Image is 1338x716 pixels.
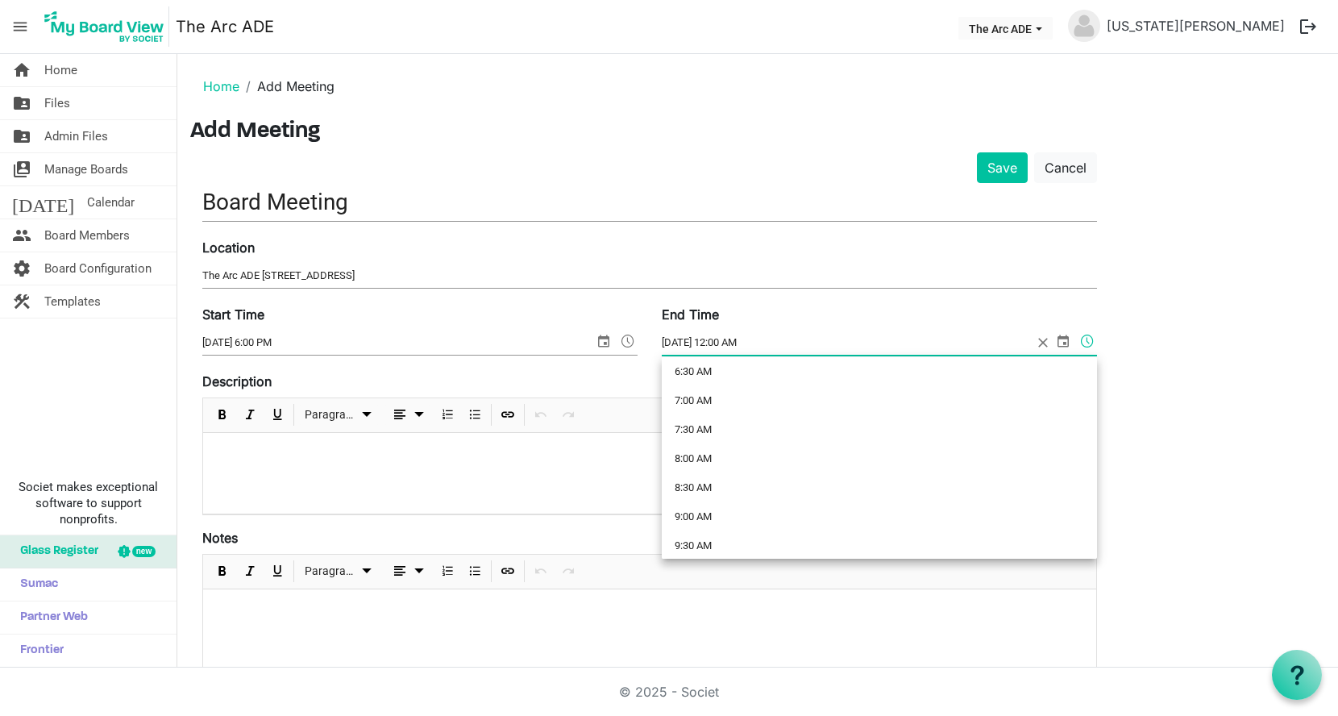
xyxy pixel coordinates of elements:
div: Bulleted List [461,398,488,432]
div: new [132,546,156,557]
span: close [1033,331,1053,355]
button: Italic [239,561,260,581]
div: Alignments [381,398,434,432]
h3: Add Meeting [190,119,1325,146]
span: Paragraph [305,561,357,581]
li: 7:30 AM [662,415,1097,444]
button: logout [1291,10,1325,44]
span: Admin Files [44,120,108,152]
input: Title [202,183,1097,221]
label: End Time [662,305,719,324]
span: Manage Boards [44,153,128,185]
label: Notes [202,528,238,547]
div: Underline [264,555,291,589]
div: Numbered List [434,398,461,432]
button: Underline [266,561,288,581]
span: Societ makes exceptional software to support nonprofits. [7,479,169,527]
div: Alignments [381,555,434,589]
label: Description [202,372,272,391]
div: Bold [209,398,236,432]
li: Add Meeting [239,77,334,96]
div: Numbered List [434,555,461,589]
button: dropdownbutton [384,405,431,425]
a: Home [203,78,239,94]
div: Insert Link [494,555,521,589]
button: Italic [239,405,260,425]
span: menu [5,11,35,42]
img: My Board View Logo [39,6,169,47]
button: Paragraph dropdownbutton [299,405,379,425]
a: The Arc ADE [176,10,274,43]
li: 6:30 AM [662,357,1097,386]
label: Start Time [202,305,264,324]
span: Glass Register [12,535,98,568]
span: select [1053,331,1073,352]
div: Insert Link [494,398,521,432]
div: Bulleted List [461,555,488,589]
span: home [12,54,31,86]
button: Numbered List [436,561,458,581]
button: Bold [211,561,233,581]
span: Home [44,54,77,86]
button: The Arc ADE dropdownbutton [958,17,1053,40]
button: Paragraph dropdownbutton [299,561,379,581]
span: construction [12,285,31,318]
span: select [594,331,613,352]
span: Files [44,87,70,119]
li: 9:30 AM [662,531,1097,560]
a: [US_STATE][PERSON_NAME] [1100,10,1291,42]
button: dropdownbutton [384,561,431,581]
a: Cancel [1034,152,1097,183]
div: Bold [209,555,236,589]
li: 8:00 AM [662,444,1097,473]
img: no-profile-picture.svg [1068,10,1100,42]
button: Bulleted List [463,405,485,425]
button: Insert Link [497,405,518,425]
span: Paragraph [305,405,357,425]
span: people [12,219,31,252]
button: Numbered List [436,405,458,425]
div: Italic [236,398,264,432]
span: Sumac [12,568,58,601]
button: Save [977,152,1028,183]
li: 9:00 AM [662,502,1097,531]
span: Partner Web [12,602,88,634]
button: Underline [266,405,288,425]
span: Frontier [12,635,64,667]
span: Board Members [44,219,130,252]
span: folder_shared [12,120,31,152]
div: Formats [297,398,382,432]
span: Calendar [87,186,135,219]
button: Bulleted List [463,561,485,581]
button: Bold [211,405,233,425]
span: Board Configuration [44,252,152,285]
div: Underline [264,398,291,432]
li: 8:30 AM [662,473,1097,502]
a: © 2025 - Societ [619,684,719,700]
span: folder_shared [12,87,31,119]
div: Formats [297,555,382,589]
label: Location [202,238,255,257]
span: Templates [44,285,101,318]
div: Italic [236,555,264,589]
button: Insert Link [497,561,518,581]
span: [DATE] [12,186,74,219]
a: My Board View Logo [39,6,176,47]
li: 7:00 AM [662,386,1097,415]
span: settings [12,252,31,285]
span: switch_account [12,153,31,185]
